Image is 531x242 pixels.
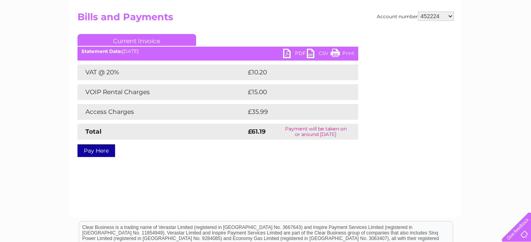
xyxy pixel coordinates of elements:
a: PDF [283,49,307,60]
td: VOIP Rental Charges [77,84,246,100]
a: Current Invoice [77,34,196,46]
strong: £61.19 [248,128,266,135]
td: Access Charges [77,104,246,120]
a: Blog [462,34,474,40]
div: Clear Business is a trading name of Verastar Limited (registered in [GEOGRAPHIC_DATA] No. 3667643... [79,4,453,38]
strong: Total [85,128,102,135]
div: Account number [377,11,454,21]
h2: Bills and Payments [77,11,454,26]
td: £35.99 [246,104,342,120]
a: Pay Here [77,144,115,157]
td: VAT @ 20% [77,64,246,80]
a: Energy [412,34,429,40]
b: Statement Date: [81,48,122,54]
td: £10.20 [246,64,342,80]
a: Telecoms [434,34,457,40]
a: Contact [478,34,498,40]
div: [DATE] [77,49,358,54]
a: Log out [505,34,523,40]
td: £15.00 [246,84,342,100]
a: 0333 014 3131 [382,4,437,14]
td: Payment will be taken on or around [DATE] [274,124,358,140]
a: Water [392,34,407,40]
a: Print [331,49,354,60]
img: logo.png [19,21,59,45]
a: CSV [307,49,331,60]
